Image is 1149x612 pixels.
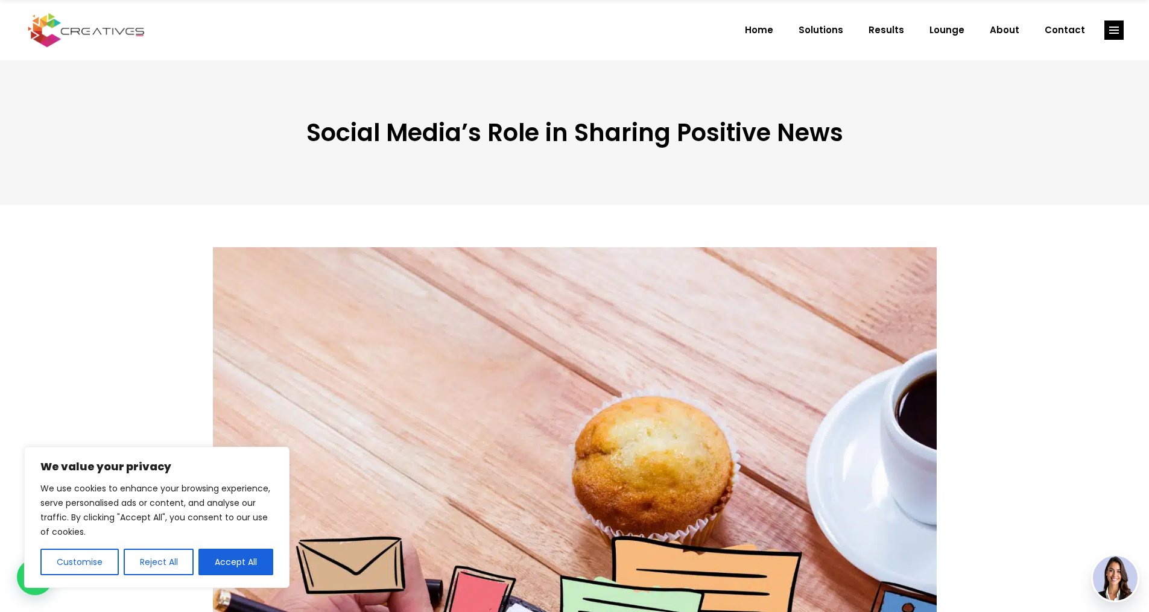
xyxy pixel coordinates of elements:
div: We value your privacy [24,447,290,588]
img: agent [1093,556,1138,601]
button: Reject All [124,549,194,575]
a: Lounge [917,14,977,46]
img: Creatives [25,11,147,49]
p: We use cookies to enhance your browsing experience, serve personalised ads or content, and analys... [40,481,273,539]
a: Contact [1032,14,1098,46]
a: About [977,14,1032,46]
p: We value your privacy [40,459,273,474]
span: Solutions [799,14,843,46]
a: Solutions [786,14,856,46]
h3: Social Media’s Role in Sharing Positive News [213,118,937,147]
span: Results [869,14,904,46]
a: Results [856,14,917,46]
span: Contact [1045,14,1085,46]
a: link [1104,21,1124,40]
a: Home [732,14,786,46]
span: About [990,14,1019,46]
button: Customise [40,549,119,575]
span: Home [745,14,773,46]
button: Accept All [198,549,273,575]
span: Lounge [929,14,964,46]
